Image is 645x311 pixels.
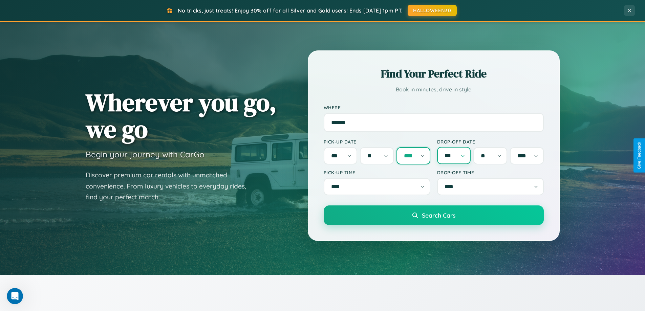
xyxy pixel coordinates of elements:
[324,85,544,94] p: Book in minutes, drive in style
[7,288,23,304] iframe: Intercom live chat
[437,170,544,175] label: Drop-off Time
[324,139,430,145] label: Pick-up Date
[437,139,544,145] label: Drop-off Date
[178,7,403,14] span: No tricks, just treats! Enjoy 30% off for all Silver and Gold users! Ends [DATE] 1pm PT.
[86,170,255,203] p: Discover premium car rentals with unmatched convenience. From luxury vehicles to everyday rides, ...
[86,149,205,159] h3: Begin your journey with CarGo
[324,105,544,110] label: Where
[408,5,457,16] button: HALLOWEEN30
[324,66,544,81] h2: Find Your Perfect Ride
[422,212,455,219] span: Search Cars
[86,89,277,142] h1: Wherever you go, we go
[324,205,544,225] button: Search Cars
[324,170,430,175] label: Pick-up Time
[637,142,642,169] div: Give Feedback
